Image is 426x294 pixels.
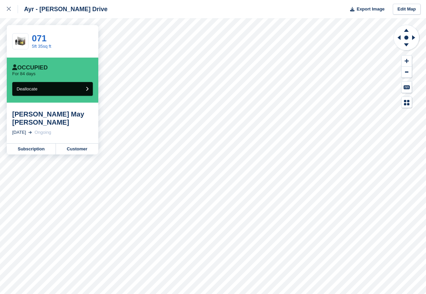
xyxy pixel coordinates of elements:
button: Export Image [346,4,385,15]
div: Ayr - [PERSON_NAME] Drive [18,5,107,13]
a: 071 [32,33,46,43]
a: Customer [56,144,98,154]
button: Keyboard Shortcuts [402,82,412,93]
button: Deallocate [12,82,93,96]
div: [PERSON_NAME] May [PERSON_NAME] [12,110,93,126]
div: [DATE] [12,129,26,136]
span: Export Image [357,6,384,13]
img: arrow-right-light-icn-cde0832a797a2874e46488d9cf13f60e5c3a73dbe684e267c42b8395dfbc2abf.svg [28,131,32,134]
div: Occupied [12,64,48,71]
a: Subscription [7,144,56,154]
a: 5ft 35sq ft [32,44,51,49]
button: Zoom Out [402,67,412,78]
button: Map Legend [402,97,412,108]
p: For 84 days [12,71,36,77]
div: Ongoing [35,129,51,136]
img: 35-sqft-unit.jpg [13,36,28,47]
button: Zoom In [402,56,412,67]
span: Deallocate [17,86,37,91]
a: Edit Map [393,4,421,15]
